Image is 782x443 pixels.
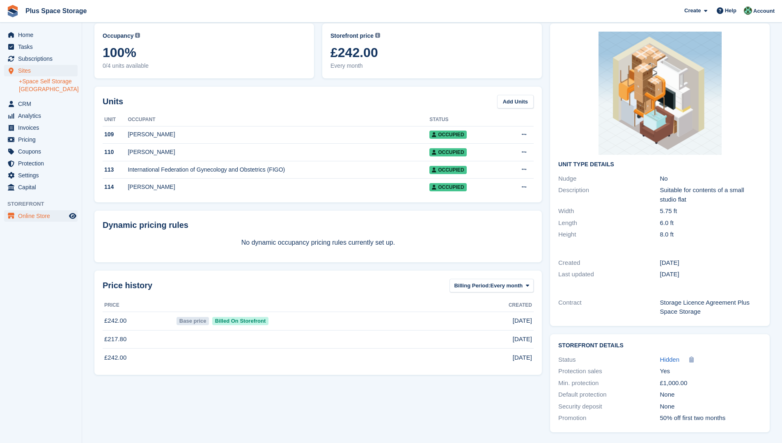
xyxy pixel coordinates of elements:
span: Every month [491,282,523,290]
img: icon-info-grey-7440780725fd019a000dd9b08b2336e03edf1995a4989e88bcd33f0948082b44.svg [375,33,380,38]
th: Price [103,299,175,312]
img: stora-icon-8386f47178a22dfd0bd8f6a31ec36ba5ce8667c1dd55bd0f319d3a0aa187defe.svg [7,5,19,17]
div: International Federation of Gynecology and Obstetrics (FIGO) [128,165,429,174]
span: Every month [330,62,534,70]
div: Width [558,207,660,216]
a: menu [4,134,78,145]
a: +Space Self Storage [GEOGRAPHIC_DATA] [19,78,78,93]
div: Storage Licence Agreement Plus Space Storage [660,298,761,317]
div: No [660,174,761,184]
span: Occupied [429,166,466,174]
span: Subscriptions [18,53,67,64]
a: menu [4,170,78,181]
span: Occupied [429,131,466,139]
td: £242.00 [103,312,175,330]
div: 110 [103,148,128,156]
div: Min. protection [558,379,660,388]
span: Sites [18,65,67,76]
a: Plus Space Storage [22,4,90,18]
div: Yes [660,367,761,376]
img: icon-info-grey-7440780725fd019a000dd9b08b2336e03edf1995a4989e88bcd33f0948082b44.svg [135,33,140,38]
button: Billing Period: Every month [449,279,534,292]
div: Dynamic pricing rules [103,219,534,231]
span: Storefront price [330,32,374,40]
a: Preview store [68,211,78,221]
span: Analytics [18,110,67,122]
a: menu [4,181,78,193]
span: CRM [18,98,67,110]
div: Length [558,218,660,228]
div: Created [558,258,660,268]
span: [DATE] [513,316,532,326]
a: Add Units [497,95,534,108]
div: 114 [103,183,128,191]
span: Settings [18,170,67,181]
div: Contract [558,298,660,317]
a: menu [4,158,78,169]
img: 109.png [599,32,722,155]
div: £1,000.00 [660,379,761,388]
span: Billing Period: [454,282,490,290]
a: menu [4,146,78,157]
span: Storefront [7,200,82,208]
a: menu [4,110,78,122]
span: Tasks [18,41,67,53]
span: Coupons [18,146,67,157]
span: [DATE] [513,353,532,363]
span: Online Store [18,210,67,222]
h2: Storefront Details [558,342,761,349]
a: menu [4,53,78,64]
div: [DATE] [660,258,761,268]
div: 6.0 ft [660,218,761,228]
a: menu [4,29,78,41]
div: 50% off first two months [660,413,761,423]
th: Status [429,113,500,126]
span: 100% [103,45,306,60]
span: Invoices [18,122,67,133]
span: Base price [177,317,209,325]
a: menu [4,122,78,133]
span: Home [18,29,67,41]
div: None [660,402,761,411]
div: Security deposit [558,402,660,411]
span: Protection [18,158,67,169]
h2: Unit Type details [558,161,761,168]
div: [PERSON_NAME] [128,148,429,156]
div: Height [558,230,660,239]
div: Default protection [558,390,660,399]
a: menu [4,210,78,222]
div: [PERSON_NAME] [128,130,429,139]
img: Karolis Stasinskas [744,7,752,15]
div: 113 [103,165,128,174]
span: [DATE] [513,335,532,344]
span: Price history [103,279,152,292]
span: 0/4 units available [103,62,306,70]
div: [PERSON_NAME] [128,183,429,191]
span: £242.00 [330,45,534,60]
span: Hidden [660,356,680,363]
div: Last updated [558,270,660,279]
span: Create [684,7,701,15]
div: Suitable for contents of a small studio flat [660,186,761,204]
h2: Units [103,95,123,108]
div: 109 [103,130,128,139]
div: [DATE] [660,270,761,279]
p: No dynamic occupancy pricing rules currently set up. [103,238,534,248]
div: Nudge [558,174,660,184]
div: Protection sales [558,367,660,376]
span: Pricing [18,134,67,145]
a: menu [4,98,78,110]
div: Status [558,355,660,365]
span: Help [725,7,736,15]
th: Unit [103,113,128,126]
span: Capital [18,181,67,193]
th: Occupant [128,113,429,126]
td: £217.80 [103,330,175,349]
div: 5.75 ft [660,207,761,216]
div: 8.0 ft [660,230,761,239]
a: Hidden [660,355,680,365]
span: Occupied [429,183,466,191]
span: Account [753,7,775,15]
a: menu [4,65,78,76]
span: Billed On Storefront [212,317,268,325]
